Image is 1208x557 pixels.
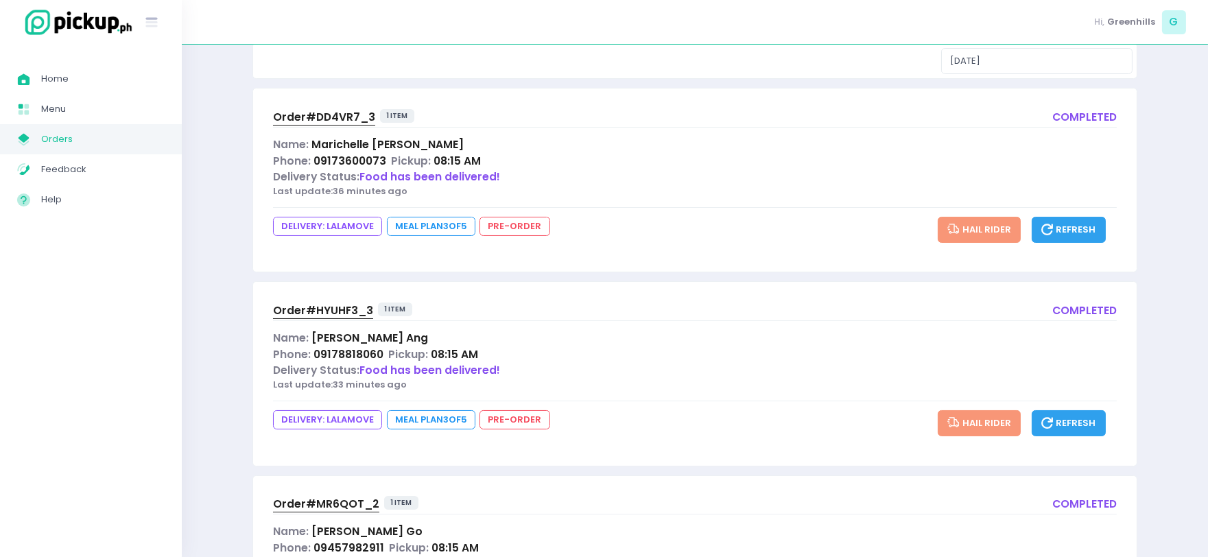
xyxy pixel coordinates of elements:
[273,331,309,345] span: Name:
[434,154,481,168] span: 08:15 AM
[479,410,549,429] span: pre-order
[333,185,407,198] span: 36 minutes ago
[1052,303,1117,321] div: completed
[431,347,478,362] span: 08:15 AM
[378,303,413,316] span: 1 item
[313,541,384,555] span: 09457982911
[273,303,373,318] span: Order# HYUHF3_3
[389,541,429,555] span: Pickup:
[311,331,428,345] span: [PERSON_NAME] Ang
[273,154,311,168] span: Phone:
[273,110,375,124] span: Order# DD4VR7_3
[380,109,415,123] span: 1 item
[17,8,134,37] img: logo
[391,154,431,168] span: Pickup:
[388,347,428,362] span: Pickup:
[41,191,165,209] span: Help
[384,496,419,510] span: 1 item
[273,169,359,184] span: Delivery Status:
[273,410,382,429] span: DELIVERY: lalamove
[333,378,407,391] span: 33 minutes ago
[311,524,423,538] span: [PERSON_NAME] Go
[387,217,475,236] span: Meal Plan 3 of 5
[947,223,1011,236] span: Hail Rider
[1041,223,1096,236] span: Refresh
[1107,15,1155,29] span: Greenhills
[273,137,309,152] span: Name:
[273,497,379,511] span: Order# MR6QOT_2
[313,347,383,362] span: 09178818060
[359,169,500,184] span: Food has been delivered!
[1052,109,1117,128] div: completed
[273,217,382,236] span: DELIVERY: lalamove
[479,217,549,236] span: pre-order
[1162,10,1186,34] span: G
[1052,496,1117,514] div: completed
[273,363,359,377] span: Delivery Status:
[431,541,479,555] span: 08:15 AM
[311,137,464,152] span: Marichelle [PERSON_NAME]
[41,70,165,88] span: Home
[41,130,165,148] span: Orders
[387,410,475,429] span: Meal Plan 3 of 5
[41,161,165,178] span: Feedback
[41,100,165,118] span: Menu
[273,524,309,538] span: Name:
[1095,15,1105,29] span: Hi,
[1041,416,1096,429] span: Refresh
[273,541,311,555] span: Phone:
[359,363,500,377] span: Food has been delivered!
[313,154,386,168] span: 09173600073
[947,416,1011,429] span: Hail Rider
[273,347,311,362] span: Phone:
[273,378,333,391] span: Last update:
[273,185,333,198] span: Last update:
